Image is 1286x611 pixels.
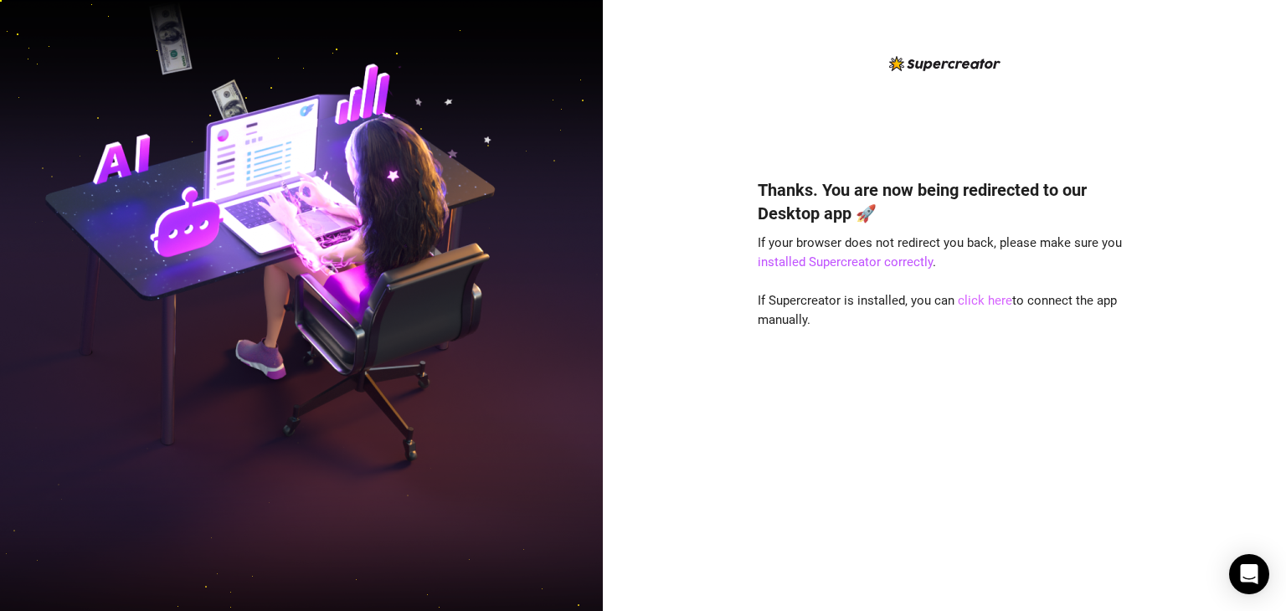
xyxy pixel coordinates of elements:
[758,235,1122,270] span: If your browser does not redirect you back, please make sure you .
[958,293,1012,308] a: click here
[758,254,933,270] a: installed Supercreator correctly
[1229,554,1269,594] div: Open Intercom Messenger
[758,293,1117,328] span: If Supercreator is installed, you can to connect the app manually.
[889,56,1001,71] img: logo-BBDzfeDw.svg
[758,178,1131,225] h4: Thanks. You are now being redirected to our Desktop app 🚀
